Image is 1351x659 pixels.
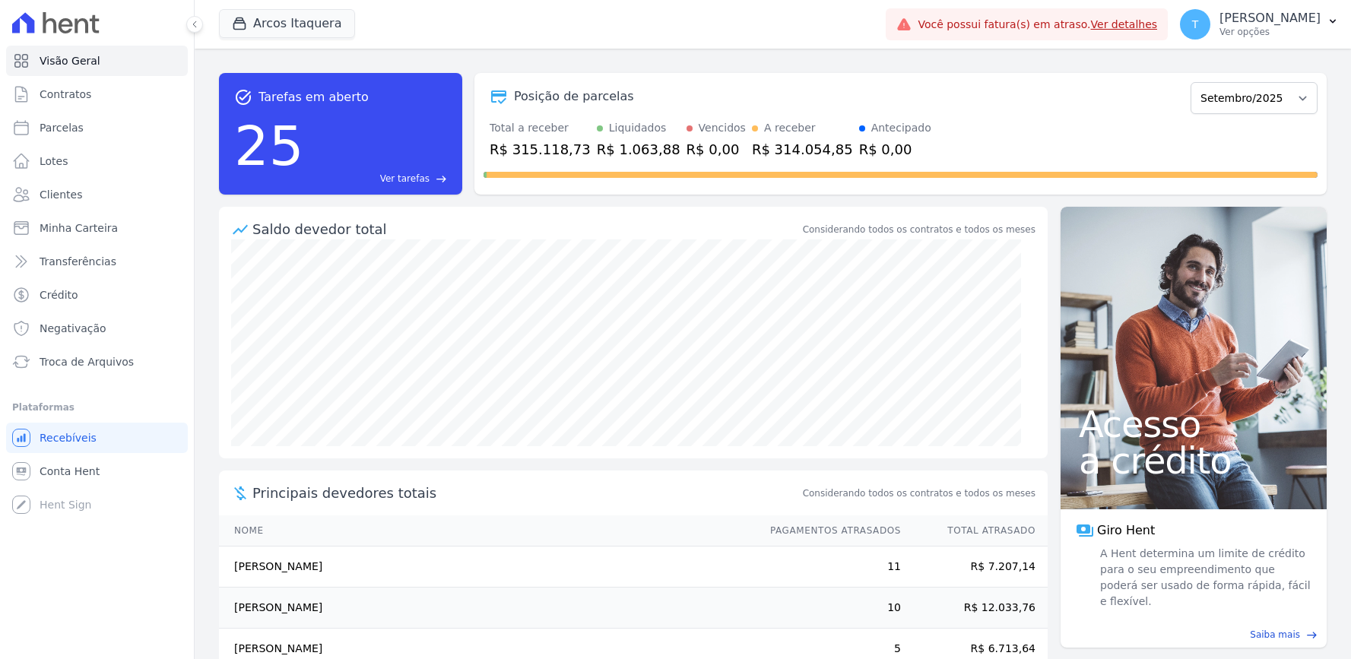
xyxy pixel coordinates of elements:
[1306,629,1318,641] span: east
[1192,19,1199,30] span: T
[1079,406,1308,442] span: Acesso
[40,120,84,135] span: Parcelas
[258,88,369,106] span: Tarefas em aberto
[1219,11,1321,26] p: [PERSON_NAME]
[234,88,252,106] span: task_alt
[1079,442,1308,479] span: a crédito
[6,179,188,210] a: Clientes
[40,154,68,169] span: Lotes
[597,139,680,160] div: R$ 1.063,88
[902,515,1048,547] th: Total Atrasado
[40,430,97,445] span: Recebíveis
[219,9,355,38] button: Arcos Itaquera
[902,588,1048,629] td: R$ 12.033,76
[6,146,188,176] a: Lotes
[6,79,188,109] a: Contratos
[219,515,756,547] th: Nome
[40,354,134,369] span: Troca de Arquivos
[803,223,1035,236] div: Considerando todos os contratos e todos os meses
[6,423,188,453] a: Recebíveis
[609,120,667,136] div: Liquidados
[756,547,902,588] td: 11
[40,220,118,236] span: Minha Carteira
[6,313,188,344] a: Negativação
[871,120,931,136] div: Antecipado
[918,17,1157,33] span: Você possui fatura(s) em atraso.
[6,112,188,143] a: Parcelas
[756,515,902,547] th: Pagamentos Atrasados
[6,46,188,76] a: Visão Geral
[902,547,1048,588] td: R$ 7.207,14
[1219,26,1321,38] p: Ver opções
[252,219,800,239] div: Saldo devedor total
[6,347,188,377] a: Troca de Arquivos
[436,173,447,185] span: east
[40,321,106,336] span: Negativação
[752,139,853,160] div: R$ 314.054,85
[40,287,78,303] span: Crédito
[12,398,182,417] div: Plataformas
[380,172,430,185] span: Ver tarefas
[6,246,188,277] a: Transferências
[6,456,188,486] a: Conta Hent
[234,106,304,185] div: 25
[6,280,188,310] a: Crédito
[1168,3,1351,46] button: T [PERSON_NAME] Ver opções
[219,588,756,629] td: [PERSON_NAME]
[1097,521,1155,540] span: Giro Hent
[490,120,591,136] div: Total a receber
[490,139,591,160] div: R$ 315.118,73
[40,87,91,102] span: Contratos
[699,120,746,136] div: Vencidos
[514,87,634,106] div: Posição de parcelas
[764,120,816,136] div: A receber
[40,187,82,202] span: Clientes
[1097,546,1311,610] span: A Hent determina um limite de crédito para o seu empreendimento que poderá ser usado de forma ráp...
[219,547,756,588] td: [PERSON_NAME]
[687,139,746,160] div: R$ 0,00
[40,53,100,68] span: Visão Geral
[803,486,1035,500] span: Considerando todos os contratos e todos os meses
[1070,628,1318,642] a: Saiba mais east
[1250,628,1300,642] span: Saiba mais
[859,139,931,160] div: R$ 0,00
[6,213,188,243] a: Minha Carteira
[1091,18,1158,30] a: Ver detalhes
[310,172,447,185] a: Ver tarefas east
[756,588,902,629] td: 10
[40,254,116,269] span: Transferências
[40,464,100,479] span: Conta Hent
[252,483,800,503] span: Principais devedores totais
